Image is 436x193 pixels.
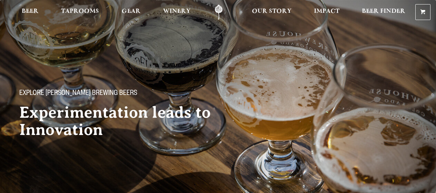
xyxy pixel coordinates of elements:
[61,9,99,14] span: Taprooms
[19,89,137,98] span: Explore [PERSON_NAME] Brewing Beers
[19,104,234,138] h2: Experimentation leads to Innovation
[252,9,292,14] span: Our Story
[314,9,339,14] span: Impact
[17,4,43,20] a: Beer
[159,4,195,20] a: Winery
[117,4,145,20] a: Gear
[206,4,232,20] a: Odell Home
[357,4,410,20] a: Beer Finder
[122,9,141,14] span: Gear
[22,9,39,14] span: Beer
[310,4,344,20] a: Impact
[57,4,103,20] a: Taprooms
[362,9,405,14] span: Beer Finder
[247,4,296,20] a: Our Story
[163,9,191,14] span: Winery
